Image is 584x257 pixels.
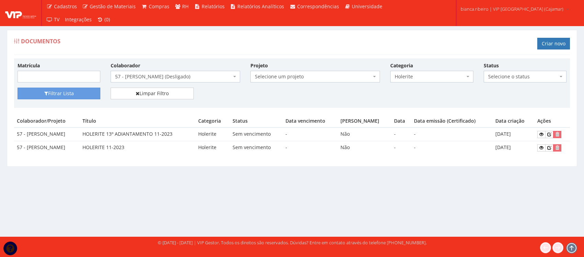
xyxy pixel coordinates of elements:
td: - [283,127,338,141]
td: - [411,127,492,141]
div: © [DATE] - [DATE] | VIP Gestor. Todos os direitos são reservados. Dúvidas? Entre em contato atrav... [158,239,427,246]
span: Gestão de Materiais [90,3,136,10]
label: Status [484,62,499,69]
span: Selecione o status [484,71,566,82]
img: logo [5,8,36,18]
span: Correspondências [297,3,339,10]
td: 57 - [PERSON_NAME] [14,127,80,141]
a: TV [44,13,62,26]
th: Status [230,115,283,127]
td: - [283,141,338,154]
span: 57 - EVERTON RODRIGO OLIVEIRA SALES (Desligado) [115,73,232,80]
label: Projeto [250,62,268,69]
th: Ações [535,115,570,127]
th: [PERSON_NAME] [338,115,391,127]
td: Sem vencimento [230,141,283,154]
th: Data vencimento [283,115,338,127]
td: HOLERITE 13º ADIANTAMENTO 11-2023 [80,127,195,141]
span: Documentos [21,37,60,45]
td: Não [338,127,391,141]
td: Holerite [195,141,229,154]
th: Data criação [493,115,535,127]
label: Categoria [390,62,413,69]
span: Selecione um projeto [250,71,380,82]
span: Integrações [65,16,92,23]
th: Título [80,115,195,127]
td: - [391,127,411,141]
span: Relatórios Analíticos [237,3,284,10]
span: 57 - EVERTON RODRIGO OLIVEIRA SALES (Desligado) [111,71,240,82]
th: Colaborador/Projeto [14,115,80,127]
a: Integrações [62,13,94,26]
td: Sem vencimento [230,127,283,141]
span: Universidade [352,3,382,10]
td: HOLERITE 11-2023 [80,141,195,154]
span: Selecione o status [488,73,558,80]
span: TV [54,16,59,23]
a: (0) [94,13,113,26]
th: Data emissão (Certificado) [411,115,492,127]
span: Cadastros [54,3,77,10]
td: [DATE] [493,141,535,154]
span: Selecione um projeto [255,73,371,80]
label: Matrícula [18,62,40,69]
span: Relatórios [202,3,225,10]
span: RH [182,3,189,10]
a: Limpar Filtro [111,88,193,99]
td: Não [338,141,391,154]
span: (0) [104,16,110,23]
span: Holerite [390,71,473,82]
th: Data [391,115,411,127]
td: [DATE] [493,127,535,141]
td: - [411,141,492,154]
span: bianca.ribeiro | VIP [GEOGRAPHIC_DATA] (Cajamar) [461,5,563,12]
td: - [391,141,411,154]
a: Criar novo [537,38,570,49]
td: Holerite [195,127,229,141]
td: 57 - [PERSON_NAME] [14,141,80,154]
label: Colaborador [111,62,140,69]
th: Categoria [195,115,229,127]
span: Holerite [395,73,464,80]
button: Filtrar Lista [18,88,100,99]
span: Compras [149,3,169,10]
